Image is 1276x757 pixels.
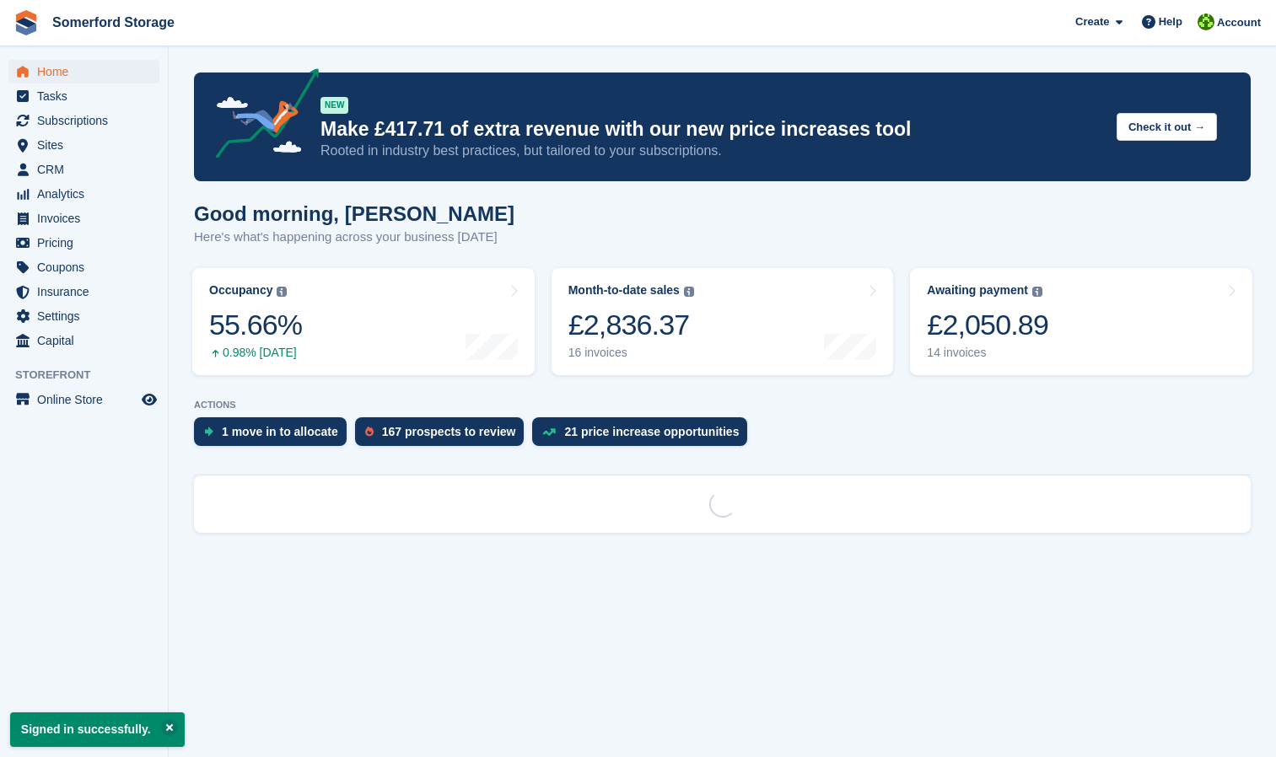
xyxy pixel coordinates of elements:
a: menu [8,84,159,108]
button: Check it out → [1117,113,1217,141]
img: prospect-51fa495bee0391a8d652442698ab0144808aea92771e9ea1ae160a38d050c398.svg [365,427,374,437]
img: move_ins_to_allocate_icon-fdf77a2bb77ea45bf5b3d319d69a93e2d87916cf1d5bf7949dd705db3b84f3ca.svg [204,427,213,437]
span: Capital [37,329,138,352]
img: price_increase_opportunities-93ffe204e8149a01c8c9dc8f82e8f89637d9d84a8eef4429ea346261dce0b2c0.svg [542,428,556,436]
a: menu [8,133,159,157]
div: 55.66% [209,308,302,342]
div: £2,050.89 [927,308,1048,342]
p: Here's what's happening across your business [DATE] [194,228,514,247]
span: Tasks [37,84,138,108]
p: ACTIONS [194,400,1251,411]
div: 14 invoices [927,346,1048,360]
div: Occupancy [209,283,272,298]
div: 1 move in to allocate [222,425,338,438]
div: 21 price increase opportunities [564,425,739,438]
div: NEW [320,97,348,114]
a: menu [8,231,159,255]
div: 0.98% [DATE] [209,346,302,360]
span: CRM [37,158,138,181]
span: Invoices [37,207,138,230]
a: Occupancy 55.66% 0.98% [DATE] [192,268,535,375]
a: menu [8,182,159,206]
a: menu [8,304,159,328]
a: menu [8,109,159,132]
img: icon-info-grey-7440780725fd019a000dd9b08b2336e03edf1995a4989e88bcd33f0948082b44.svg [1032,287,1042,297]
span: Help [1159,13,1182,30]
span: Online Store [37,388,138,411]
div: 16 invoices [568,346,694,360]
p: Make £417.71 of extra revenue with our new price increases tool [320,117,1103,142]
a: 1 move in to allocate [194,417,355,454]
img: icon-info-grey-7440780725fd019a000dd9b08b2336e03edf1995a4989e88bcd33f0948082b44.svg [277,287,287,297]
a: menu [8,158,159,181]
img: Michael Llewellen Palmer [1198,13,1214,30]
span: Account [1217,14,1261,31]
a: menu [8,280,159,303]
span: Subscriptions [37,109,138,132]
a: 21 price increase opportunities [532,417,756,454]
a: menu [8,329,159,352]
a: menu [8,388,159,411]
img: price-adjustments-announcement-icon-8257ccfd72463d97f412b2fc003d46551f7dbcb40ab6d574587a9cd5c0d94... [202,68,320,164]
a: Awaiting payment £2,050.89 14 invoices [910,268,1252,375]
span: Analytics [37,182,138,206]
a: 167 prospects to review [355,417,533,454]
img: stora-icon-8386f47178a22dfd0bd8f6a31ec36ba5ce8667c1dd55bd0f319d3a0aa187defe.svg [13,10,39,35]
span: Settings [37,304,138,328]
div: Month-to-date sales [568,283,680,298]
span: Create [1075,13,1109,30]
a: Month-to-date sales £2,836.37 16 invoices [552,268,894,375]
div: Awaiting payment [927,283,1028,298]
a: menu [8,207,159,230]
span: Home [37,60,138,83]
span: Coupons [37,255,138,279]
a: menu [8,255,159,279]
h1: Good morning, [PERSON_NAME] [194,202,514,225]
a: Preview store [139,389,159,410]
div: £2,836.37 [568,308,694,342]
a: menu [8,60,159,83]
p: Signed in successfully. [10,712,185,747]
span: Pricing [37,231,138,255]
span: Storefront [15,367,168,384]
span: Sites [37,133,138,157]
span: Insurance [37,280,138,303]
a: Somerford Storage [46,8,181,36]
p: Rooted in industry best practices, but tailored to your subscriptions. [320,142,1103,160]
div: 167 prospects to review [382,425,516,438]
img: icon-info-grey-7440780725fd019a000dd9b08b2336e03edf1995a4989e88bcd33f0948082b44.svg [684,287,694,297]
